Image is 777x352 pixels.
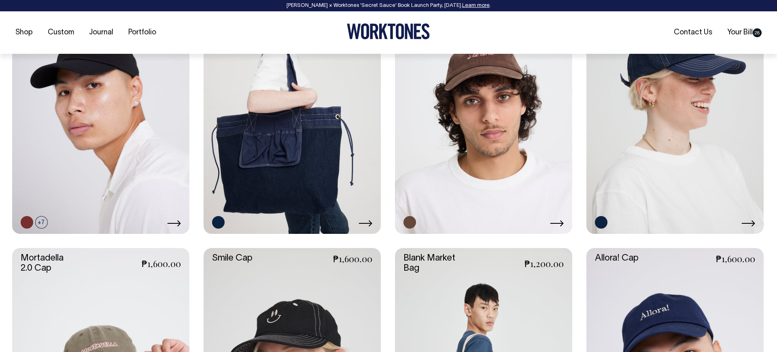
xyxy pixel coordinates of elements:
a: Contact Us [671,26,715,39]
a: Custom [45,26,77,39]
a: Shop [12,26,36,39]
a: Learn more [462,3,490,8]
a: Your Bill28 [724,26,765,39]
div: [PERSON_NAME] × Worktones ‘Secret Sauce’ Book Launch Party, [DATE]. . [8,3,769,8]
span: 28 [753,28,762,37]
a: Journal [86,26,117,39]
span: +7 [35,216,48,229]
a: Portfolio [125,26,159,39]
